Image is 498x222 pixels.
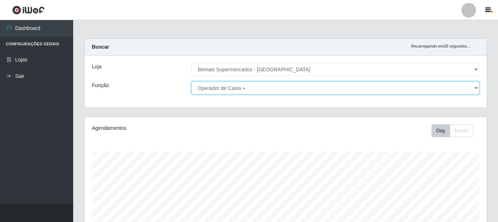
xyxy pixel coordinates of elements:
div: Agendamentos [92,124,247,132]
i: Recarregando em 26 segundos... [411,44,471,48]
div: First group [431,124,473,137]
div: Toolbar with button groups [431,124,479,137]
strong: Buscar [92,44,109,50]
button: Month [450,124,473,137]
label: Loja [92,63,101,71]
label: Função [92,82,109,89]
img: CoreUI Logo [12,5,45,15]
button: Day [431,124,450,137]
